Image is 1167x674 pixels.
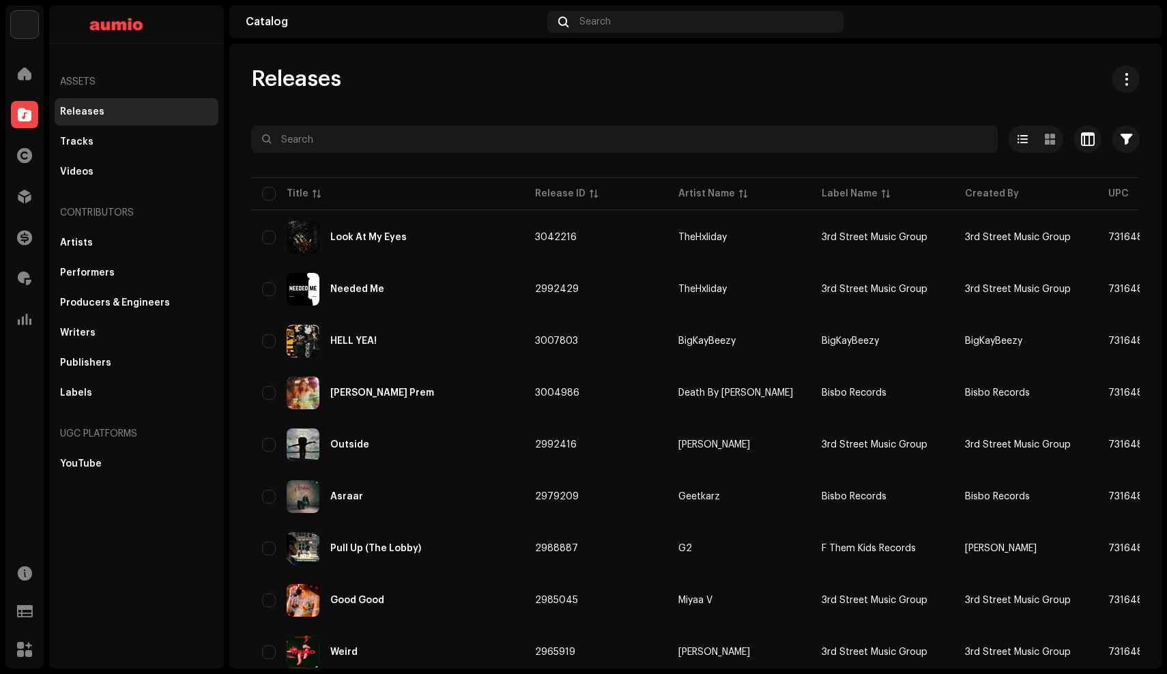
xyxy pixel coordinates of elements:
[678,596,800,605] span: Miyaa V
[11,11,38,38] img: 0acc1618-f7fc-4c20-8fec-bf30878b9154
[535,492,579,501] span: 2979209
[55,450,218,478] re-m-nav-item: YouTube
[251,126,998,153] input: Search
[60,357,111,368] div: Publishers
[822,187,878,201] div: Label Name
[965,492,1030,501] span: Bisbo Records
[678,647,800,657] span: Tune Hendrixx
[60,387,92,398] div: Labels
[60,106,104,117] div: Releases
[822,544,916,553] span: F Them Kids Records
[287,221,319,254] img: eac165cd-085e-408e-b96b-881fc3310ff7
[60,327,96,338] div: Writers
[678,284,727,294] div: TheHxliday
[55,319,218,347] re-m-nav-item: Writers
[287,584,319,617] img: c3b74224-c628-41a0-9421-33303aff982d
[246,16,542,27] div: Catalog
[55,349,218,377] re-m-nav-item: Publishers
[678,440,750,450] div: [PERSON_NAME]
[287,480,319,513] img: fa7752b3-1639-4bf6-af2d-972750068089
[1123,11,1145,33] img: 871322ac-19b0-4893-8e93-4d10e5faf1ff
[251,65,341,93] span: Releases
[60,458,102,469] div: YouTube
[287,636,319,669] img: df390866-adb5-4b79-adaf-3156e913afc9
[678,647,750,657] div: [PERSON_NAME]
[60,297,170,308] div: Producers & Engineers
[330,492,363,501] div: Asraar
[330,233,407,242] div: Look At My Eyes
[287,187,308,201] div: Title
[822,596,927,605] span: 3rd Street Music Group
[330,284,384,294] div: Needed Me
[287,377,319,409] img: ef63cdaa-89e8-4966-95ba-73855003db66
[822,284,927,294] span: 3rd Street Music Group
[535,647,575,657] span: 2965919
[678,388,800,398] span: Death By Anjuna
[60,136,93,147] div: Tracks
[535,388,579,398] span: 3004986
[330,336,377,346] div: HELL YEA!
[287,532,319,565] img: 4e4b9978-5a01-48e3-933f-0bee45c4db08
[579,16,611,27] span: Search
[330,440,369,450] div: Outside
[678,544,800,553] span: G2
[678,336,800,346] span: BigKayBeezy
[822,388,887,398] span: Bisbo Records
[535,187,586,201] div: Release ID
[287,428,319,461] img: 958546f5-ce80-4251-b0c8-e92dd97fd2f4
[330,596,384,605] div: Good Good
[330,647,358,657] div: Weird
[535,336,578,346] span: 3007803
[678,388,793,398] div: Death By [PERSON_NAME]
[535,284,579,294] span: 2992429
[678,233,727,242] div: TheHxliday
[60,237,93,248] div: Artists
[55,65,218,98] re-a-nav-header: Assets
[678,492,800,501] span: Geetkarz
[965,647,1071,657] span: 3rd Street Music Group
[535,596,578,605] span: 2985045
[55,259,218,287] re-m-nav-item: Performers
[678,187,735,201] div: Artist Name
[822,336,879,346] span: BigKayBeezy
[60,267,115,278] div: Performers
[678,440,800,450] span: Tune Hendrixx
[822,233,927,242] span: 3rd Street Music Group
[55,417,218,450] re-a-nav-header: UGC Platforms
[678,233,800,242] span: TheHxliday
[287,325,319,357] img: 75400fab-ea30-48dd-8939-e272fe39bee2
[965,440,1071,450] span: 3rd Street Music Group
[287,273,319,306] img: cf936a03-7bae-4c74-a836-d7cfbc66b4ca
[822,647,927,657] span: 3rd Street Music Group
[678,336,736,346] div: BigKayBeezy
[55,289,218,317] re-m-nav-item: Producers & Engineers
[965,388,1030,398] span: Bisbo Records
[535,440,577,450] span: 2992416
[535,233,577,242] span: 3042216
[965,233,1071,242] span: 3rd Street Music Group
[330,544,421,553] div: Pull Up (The Lobby)
[965,544,1037,553] span: Gerard Harmon
[678,544,692,553] div: G2
[330,388,434,398] div: Shuddho Prem
[965,336,1022,346] span: BigKayBeezy
[678,492,720,501] div: Geetkarz
[678,284,800,294] span: TheHxliday
[535,544,578,553] span: 2988887
[60,166,93,177] div: Videos
[965,596,1071,605] span: 3rd Street Music Group
[965,284,1071,294] span: 3rd Street Music Group
[822,440,927,450] span: 3rd Street Music Group
[55,379,218,407] re-m-nav-item: Labels
[678,596,712,605] div: Miyaa V
[55,158,218,186] re-m-nav-item: Videos
[55,229,218,257] re-m-nav-item: Artists
[822,492,887,501] span: Bisbo Records
[55,196,218,229] re-a-nav-header: Contributors
[55,128,218,156] re-m-nav-item: Tracks
[55,98,218,126] re-m-nav-item: Releases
